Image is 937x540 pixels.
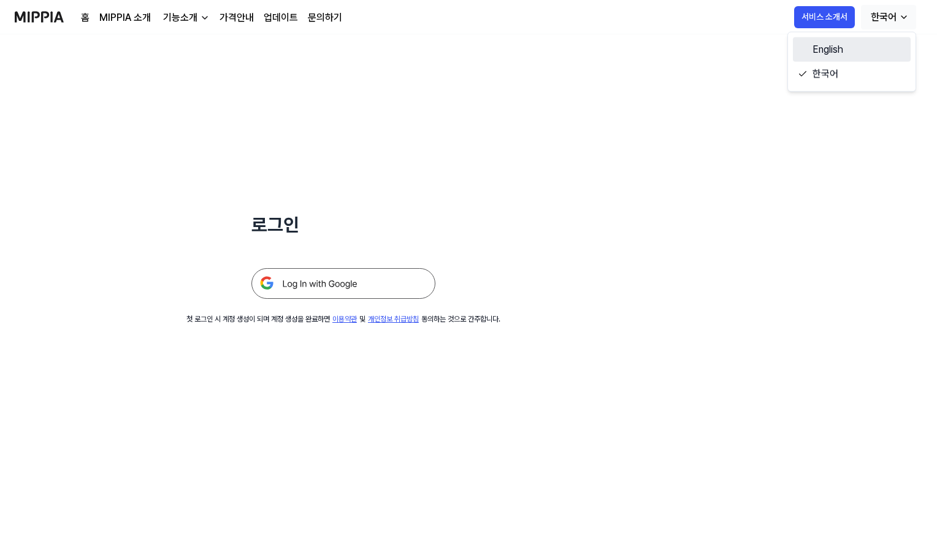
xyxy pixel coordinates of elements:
[99,10,151,25] a: MIPPIA 소개
[793,62,911,87] a: 한국어
[186,314,500,325] div: 첫 로그인 시 계정 생성이 되며 계정 생성을 완료하면 및 동의하는 것으로 간주합니다.
[161,10,210,25] button: 기능소개
[794,6,855,28] button: 서비스 소개서
[220,10,254,25] a: 가격안내
[308,10,342,25] a: 문의하기
[251,268,435,299] img: 구글 로그인 버튼
[264,10,298,25] a: 업데이트
[251,211,435,239] h1: 로그인
[332,315,357,323] a: 이용약관
[81,10,90,25] a: 홈
[793,37,911,62] a: English
[368,315,419,323] a: 개인정보 취급방침
[161,10,200,25] div: 기능소개
[200,13,210,23] img: down
[868,10,899,25] div: 한국어
[861,5,916,29] button: 한국어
